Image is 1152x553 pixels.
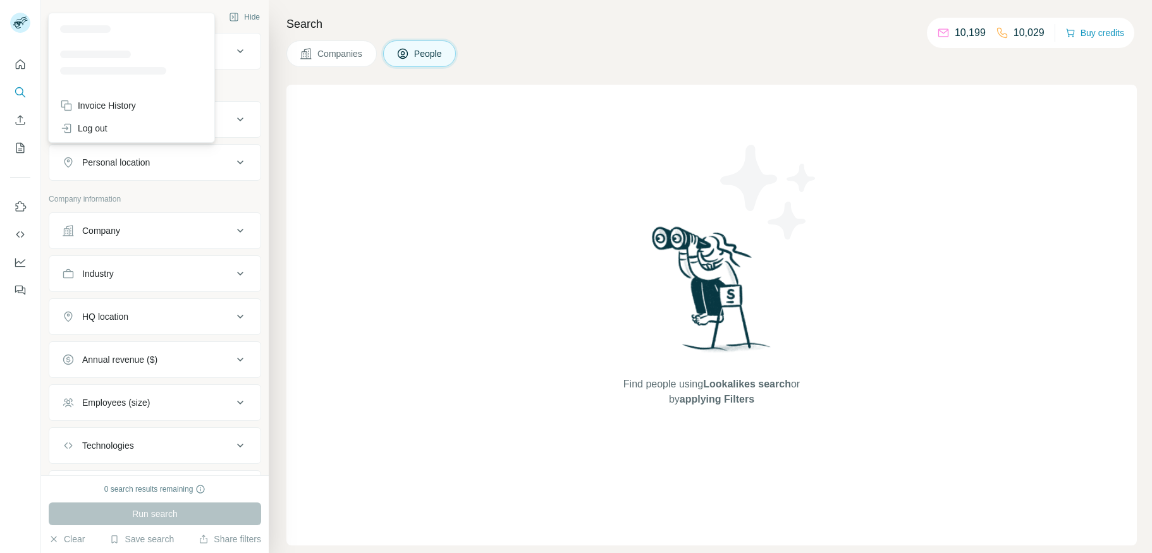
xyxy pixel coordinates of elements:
[10,137,30,159] button: My lists
[680,394,754,404] span: applying Filters
[82,224,120,237] div: Company
[414,47,443,60] span: People
[49,11,89,23] div: New search
[49,216,260,246] button: Company
[712,135,826,249] img: Surfe Illustration - Stars
[49,301,260,332] button: HQ location
[10,279,30,301] button: Feedback
[49,430,260,461] button: Technologies
[286,15,1137,33] h4: Search
[60,99,136,112] div: Invoice History
[317,47,364,60] span: Companies
[82,396,150,409] div: Employees (size)
[10,251,30,274] button: Dashboard
[10,53,30,76] button: Quick start
[610,377,812,407] span: Find people using or by
[10,195,30,218] button: Use Surfe on LinkedIn
[82,310,128,323] div: HQ location
[49,258,260,289] button: Industry
[10,81,30,104] button: Search
[703,379,791,389] span: Lookalikes search
[82,267,114,280] div: Industry
[49,473,260,504] button: Keywords
[49,387,260,418] button: Employees (size)
[109,533,174,545] button: Save search
[82,156,150,169] div: Personal location
[10,223,30,246] button: Use Surfe API
[220,8,269,27] button: Hide
[82,439,134,452] div: Technologies
[1014,25,1045,40] p: 10,029
[104,483,206,495] div: 0 search results remaining
[1065,24,1124,42] button: Buy credits
[82,353,157,366] div: Annual revenue ($)
[10,109,30,131] button: Enrich CSV
[49,533,85,545] button: Clear
[49,344,260,375] button: Annual revenue ($)
[49,193,261,205] p: Company information
[199,533,261,545] button: Share filters
[49,147,260,178] button: Personal location
[646,223,778,364] img: Surfe Illustration - Woman searching with binoculars
[60,122,107,135] div: Log out
[955,25,986,40] p: 10,199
